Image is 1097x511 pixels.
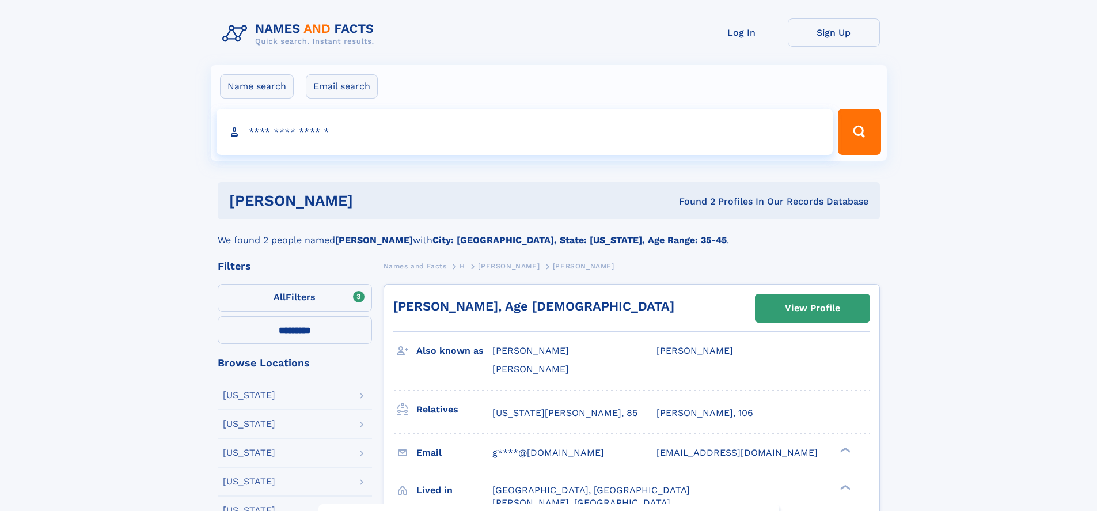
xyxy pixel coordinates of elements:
[785,295,840,321] div: View Profile
[335,234,413,245] b: [PERSON_NAME]
[384,259,447,273] a: Names and Facts
[553,262,614,270] span: [PERSON_NAME]
[220,74,294,99] label: Name search
[492,407,637,419] a: [US_STATE][PERSON_NAME], 85
[432,234,727,245] b: City: [GEOGRAPHIC_DATA], State: [US_STATE], Age Range: 35-45
[837,446,851,453] div: ❯
[478,259,540,273] a: [PERSON_NAME]
[788,18,880,47] a: Sign Up
[696,18,788,47] a: Log In
[223,448,275,457] div: [US_STATE]
[460,259,465,273] a: H
[393,299,674,313] a: [PERSON_NAME], Age [DEMOGRAPHIC_DATA]
[492,345,569,356] span: [PERSON_NAME]
[223,391,275,400] div: [US_STATE]
[516,195,868,208] div: Found 2 Profiles In Our Records Database
[218,284,372,312] label: Filters
[416,400,492,419] h3: Relatives
[656,407,753,419] a: [PERSON_NAME], 106
[218,358,372,368] div: Browse Locations
[218,219,880,247] div: We found 2 people named with .
[656,447,818,458] span: [EMAIL_ADDRESS][DOMAIN_NAME]
[223,477,275,486] div: [US_STATE]
[416,480,492,500] h3: Lived in
[218,18,384,50] img: Logo Names and Facts
[478,262,540,270] span: [PERSON_NAME]
[756,294,870,322] a: View Profile
[306,74,378,99] label: Email search
[274,292,286,302] span: All
[492,484,690,495] span: [GEOGRAPHIC_DATA], [GEOGRAPHIC_DATA]
[838,109,880,155] button: Search Button
[217,109,833,155] input: search input
[837,483,851,491] div: ❯
[492,497,670,508] span: [PERSON_NAME], [GEOGRAPHIC_DATA]
[223,419,275,429] div: [US_STATE]
[218,261,372,271] div: Filters
[460,262,465,270] span: H
[416,443,492,463] h3: Email
[656,345,733,356] span: [PERSON_NAME]
[229,194,516,208] h1: [PERSON_NAME]
[416,341,492,361] h3: Also known as
[492,364,569,374] span: [PERSON_NAME]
